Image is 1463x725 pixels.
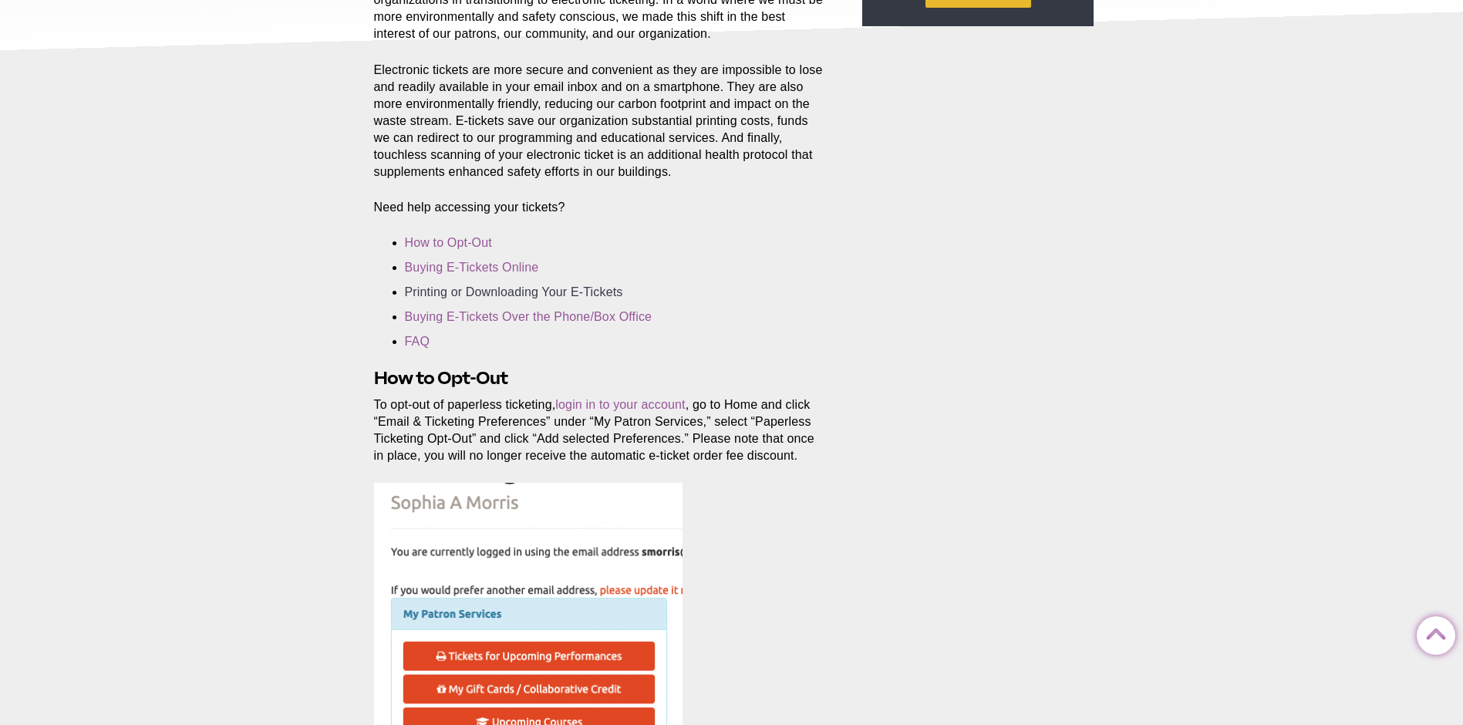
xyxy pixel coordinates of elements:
a: Back to Top [1417,617,1448,648]
a: Printing or Downloading Your E-Tickets [405,285,623,298]
p: To opt-out of paperless ticketing, , go to Home and click “Email & Ticketing Preferences” under “... [374,396,828,464]
strong: How to Opt-Out [374,368,507,388]
p: Electronic tickets are more secure and convenient as they are impossible to lose and readily avai... [374,62,828,181]
a: How to Opt-Out [405,236,492,249]
a: Buying E-Tickets Over the Phone/Box Office [405,310,652,323]
a: Buying E-Tickets Online [405,261,539,274]
a: login in to your account [555,398,685,411]
a: FAQ [405,335,430,348]
p: Need help accessing your tickets? [374,199,828,216]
